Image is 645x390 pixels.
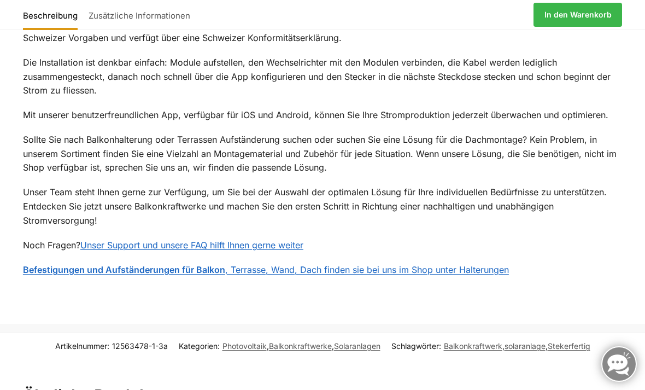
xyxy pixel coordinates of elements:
a: Balkonkraftwerke [269,341,332,351]
a: Befestigungen und Aufständerungen für Balkon, Terrasse, Wand, Dach finden sie bei uns im Shop unt... [23,264,509,275]
p: Noch Fragen? [23,238,622,253]
a: Photovoltaik [222,341,267,351]
a: solaranlage [505,341,546,351]
span: Artikelnummer: [55,340,168,352]
strong: Befestigungen und Aufständerungen für Balkon [23,264,225,275]
p: Die Installation ist denkbar einfach: Module aufstellen, den Wechselrichter mit den Modulen verbi... [23,56,622,98]
a: Solaranlagen [334,341,380,351]
a: Unser Support und unsere FAQ hilft Ihnen gerne weiter [80,240,303,251]
a: Stekerfertig [548,341,590,351]
p: Unser Team steht Ihnen gerne zur Verfügung, um Sie bei der Auswahl der optimalen Lösung für Ihre ... [23,185,622,228]
span: 12563478-1-3a [112,341,168,351]
p: Sollte Sie nach Balkonhalterung oder Terrassen Aufständerung suchen oder suchen Sie eine Lösung f... [23,133,622,175]
p: Mit unserer benutzerfreundlichen App, verfügbar für iOS und Android, können Sie Ihre Stromprodukt... [23,108,622,123]
p: Wir legen grossen Wert auf die Einhaltung der schweizerischen Gesetzesvorschriften. Unser Wechsel... [23,17,622,45]
span: Schlagwörter: , , [391,340,590,352]
span: Kategorien: , , [179,340,380,352]
a: Balkonkraftwerk [444,341,502,351]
